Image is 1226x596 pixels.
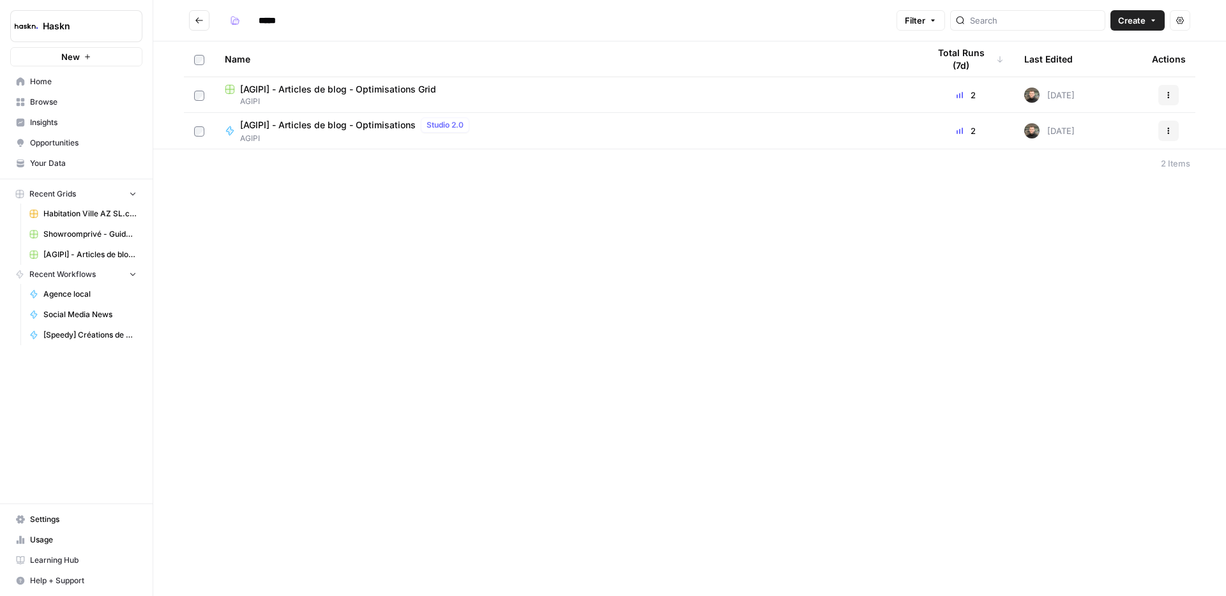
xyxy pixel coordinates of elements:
[1152,41,1186,77] div: Actions
[30,137,137,149] span: Opportunities
[897,10,945,31] button: Filter
[10,153,142,174] a: Your Data
[24,325,142,345] a: [Speedy] Créations de contenu
[10,133,142,153] a: Opportunities
[43,20,120,33] span: Haskn
[30,117,137,128] span: Insights
[1024,123,1075,138] div: [DATE]
[61,50,80,63] span: New
[24,204,142,224] a: Habitation Ville AZ SL.csv
[1024,87,1075,103] div: [DATE]
[24,224,142,244] a: Showroomprivé - Guide d'achat de 800 mots Grid
[30,76,137,87] span: Home
[29,269,96,280] span: Recent Workflows
[10,570,142,591] button: Help + Support
[30,158,137,169] span: Your Data
[43,329,137,341] span: [Speedy] Créations de contenu
[30,555,137,566] span: Learning Hub
[1118,14,1146,27] span: Create
[30,96,137,108] span: Browse
[43,249,137,260] span: [AGIPI] - Articles de blog - Optimisations Grid
[10,265,142,284] button: Recent Workflows
[928,89,1004,101] div: 2
[225,83,908,107] a: [AGIPI] - Articles de blog - Optimisations GridAGIPI
[30,534,137,546] span: Usage
[10,71,142,92] a: Home
[928,41,1004,77] div: Total Runs (7d)
[189,10,209,31] button: Go back
[1024,87,1040,103] img: udf09rtbz9abwr5l4z19vkttxmie
[1024,123,1040,138] img: udf09rtbz9abwr5l4z19vkttxmie
[15,15,38,38] img: Haskn Logo
[225,41,908,77] div: Name
[970,14,1100,27] input: Search
[1110,10,1165,31] button: Create
[240,119,416,131] span: [AGIPI] - Articles de blog - Optimisations
[24,304,142,325] a: Social Media News
[928,124,1004,137] div: 2
[10,530,142,550] a: Usage
[1161,157,1190,170] div: 2 Items
[24,284,142,304] a: Agence local
[43,309,137,320] span: Social Media News
[240,133,474,144] span: AGIPI
[10,92,142,112] a: Browse
[1024,41,1073,77] div: Last Edited
[225,96,908,107] span: AGIPI
[10,550,142,570] a: Learning Hub
[30,575,137,586] span: Help + Support
[30,514,137,525] span: Settings
[24,244,142,265] a: [AGIPI] - Articles de blog - Optimisations Grid
[43,288,137,300] span: Agence local
[225,117,908,144] a: [AGIPI] - Articles de blog - OptimisationsStudio 2.0AGIPI
[29,188,76,200] span: Recent Grids
[10,10,142,42] button: Workspace: Haskn
[240,83,436,96] span: [AGIPI] - Articles de blog - Optimisations Grid
[10,184,142,204] button: Recent Grids
[43,208,137,220] span: Habitation Ville AZ SL.csv
[10,47,142,66] button: New
[10,509,142,530] a: Settings
[43,228,137,240] span: Showroomprivé - Guide d'achat de 800 mots Grid
[427,119,464,131] span: Studio 2.0
[10,112,142,133] a: Insights
[905,14,925,27] span: Filter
